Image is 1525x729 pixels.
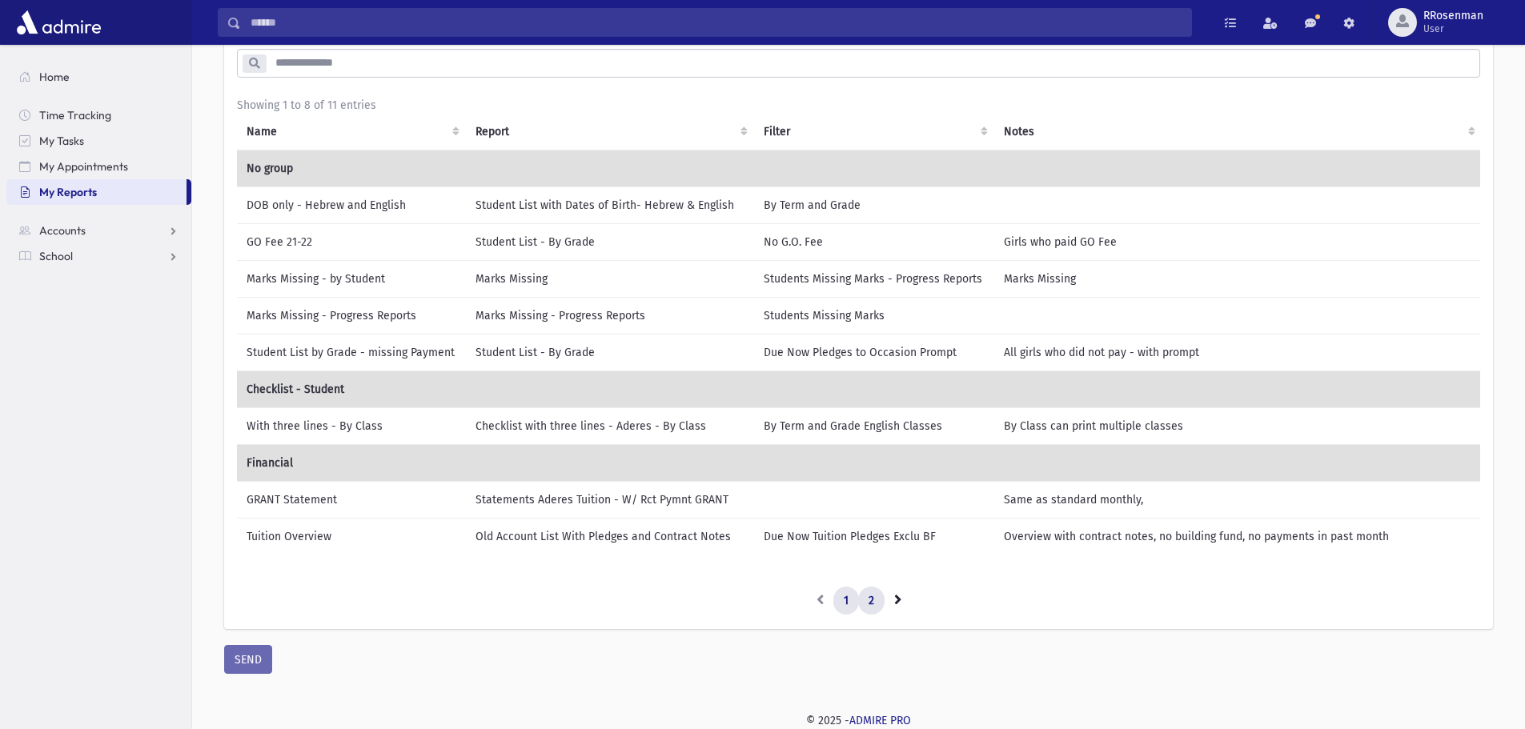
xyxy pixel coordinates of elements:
[833,587,859,615] a: 1
[237,150,1482,186] td: No group
[39,185,97,199] span: My Reports
[13,6,105,38] img: AdmirePro
[858,587,885,615] a: 2
[994,223,1482,260] td: Girls who paid GO Fee
[6,243,191,269] a: School
[237,371,1482,407] td: Checklist - Student
[237,444,1482,481] td: Financial
[754,260,994,297] td: Students Missing Marks - Progress Reports
[994,260,1482,297] td: Marks Missing
[39,134,84,148] span: My Tasks
[849,714,911,727] a: ADMIRE PRO
[994,334,1482,371] td: All girls who did not pay - with prompt
[237,334,466,371] td: Student List by Grade - missing Payment
[994,481,1482,518] td: Same as standard monthly,
[6,64,191,90] a: Home
[754,334,994,371] td: Due Now Pledges to Occasion Prompt
[6,102,191,128] a: Time Tracking
[466,223,754,260] td: Student List - By Grade
[39,249,73,263] span: School
[218,712,1499,729] div: © 2025 -
[241,8,1191,37] input: Search
[237,260,466,297] td: Marks Missing - by Student
[1423,22,1483,35] span: User
[237,97,1480,114] div: Showing 1 to 8 of 11 entries
[994,407,1482,444] td: By Class can print multiple classes
[237,114,466,150] th: Name: activate to sort column ascending
[754,407,994,444] td: By Term and Grade English Classes
[466,297,754,334] td: Marks Missing - Progress Reports
[466,407,754,444] td: Checklist with three lines - Aderes - By Class
[754,114,994,150] th: Filter : activate to sort column ascending
[754,186,994,223] td: By Term and Grade
[1423,10,1483,22] span: RRosenman
[39,108,111,122] span: Time Tracking
[466,481,754,518] td: Statements Aderes Tuition - W/ Rct Pymnt GRANT
[237,518,466,555] td: Tuition Overview
[466,518,754,555] td: Old Account List With Pledges and Contract Notes
[39,159,128,174] span: My Appointments
[237,223,466,260] td: GO Fee 21-22
[237,297,466,334] td: Marks Missing - Progress Reports
[754,518,994,555] td: Due Now Tuition Pledges Exclu BF
[237,407,466,444] td: With three lines - By Class
[754,297,994,334] td: Students Missing Marks
[466,186,754,223] td: Student List with Dates of Birth- Hebrew & English
[994,114,1482,150] th: Notes : activate to sort column ascending
[994,518,1482,555] td: Overview with contract notes, no building fund, no payments in past month
[466,260,754,297] td: Marks Missing
[754,223,994,260] td: No G.O. Fee
[6,128,191,154] a: My Tasks
[237,186,466,223] td: DOB only - Hebrew and English
[466,114,754,150] th: Report: activate to sort column ascending
[237,481,466,518] td: GRANT Statement
[39,223,86,238] span: Accounts
[466,334,754,371] td: Student List - By Grade
[6,154,191,179] a: My Appointments
[39,70,70,84] span: Home
[6,218,191,243] a: Accounts
[6,179,187,205] a: My Reports
[224,645,272,674] button: SEND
